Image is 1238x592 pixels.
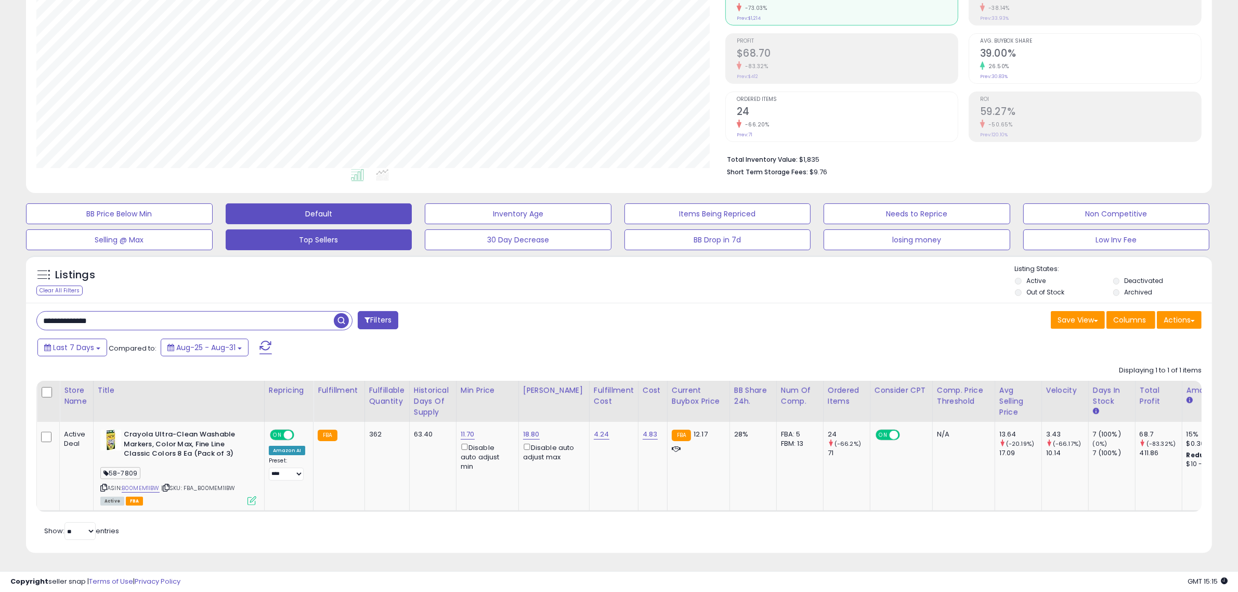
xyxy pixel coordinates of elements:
[1093,385,1131,407] div: Days In Stock
[1053,440,1081,448] small: (-66.17%)
[1187,396,1193,405] small: Amazon Fees.
[1140,385,1178,407] div: Total Profit
[734,385,772,407] div: BB Share 24h.
[226,203,412,224] button: Default
[100,430,256,504] div: ASIN:
[1046,448,1088,458] div: 10.14
[318,430,337,441] small: FBA
[1093,407,1099,416] small: Days In Stock.
[824,229,1010,250] button: losing money
[727,155,798,164] b: Total Inventory Value:
[1140,430,1182,439] div: 68.7
[672,430,691,441] small: FBA
[624,203,811,224] button: Items Being Repriced
[737,15,761,21] small: Prev: $1,214
[980,106,1201,120] h2: 59.27%
[293,431,309,440] span: OFF
[1015,264,1212,274] p: Listing States:
[824,203,1010,224] button: Needs to Reprice
[594,429,609,440] a: 4.24
[461,442,511,471] div: Disable auto adjust min
[425,203,611,224] button: Inventory Age
[980,132,1008,138] small: Prev: 120.10%
[64,385,89,407] div: Store Name
[898,431,915,440] span: OFF
[176,342,236,353] span: Aug-25 - Aug-31
[828,430,870,439] div: 24
[44,526,119,536] span: Show: entries
[594,385,634,407] div: Fulfillment Cost
[414,385,452,418] div: Historical Days Of Supply
[828,385,866,407] div: Ordered Items
[781,439,815,448] div: FBM: 13
[737,38,958,44] span: Profit
[122,484,160,493] a: B00MEM1IBW
[741,4,767,12] small: -73.03%
[643,385,663,396] div: Cost
[737,97,958,102] span: Ordered Items
[1106,311,1155,329] button: Columns
[1026,276,1046,285] label: Active
[269,446,305,455] div: Amazon AI
[1146,440,1176,448] small: (-83.32%)
[985,4,1010,12] small: -38.14%
[26,229,213,250] button: Selling @ Max
[1093,430,1135,439] div: 7 (100%)
[828,448,870,458] div: 71
[100,430,121,451] img: 51JHTB9Ls3L._SL40_.jpg
[64,430,85,448] div: Active Deal
[694,429,708,439] span: 12.17
[1046,430,1088,439] div: 3.43
[1093,448,1135,458] div: 7 (100%)
[461,429,475,440] a: 11.70
[781,385,819,407] div: Num of Comp.
[980,47,1201,61] h2: 39.00%
[1023,229,1210,250] button: Low Inv Fee
[980,97,1201,102] span: ROI
[835,440,861,448] small: (-66.2%)
[624,229,811,250] button: BB Drop in 7d
[999,430,1041,439] div: 13.64
[1023,203,1210,224] button: Non Competitive
[269,457,305,481] div: Preset:
[1125,288,1153,297] label: Archived
[523,385,585,396] div: [PERSON_NAME]
[737,73,758,80] small: Prev: $412
[1026,288,1064,297] label: Out of Stock
[737,106,958,120] h2: 24
[643,429,658,440] a: 4.83
[358,311,398,329] button: Filters
[1051,311,1105,329] button: Save View
[369,430,401,439] div: 362
[937,385,991,407] div: Comp. Price Threshold
[55,268,95,282] h5: Listings
[271,431,284,440] span: ON
[100,467,140,479] span: 58-7809
[727,168,808,176] b: Short Term Storage Fees:
[737,132,752,138] small: Prev: 71
[135,576,180,586] a: Privacy Policy
[727,152,1194,165] li: $1,835
[980,15,1009,21] small: Prev: 33.93%
[226,229,412,250] button: Top Sellers
[985,121,1013,128] small: -50.65%
[318,385,360,396] div: Fulfillment
[1140,448,1182,458] div: 411.86
[980,73,1008,80] small: Prev: 30.83%
[161,339,249,356] button: Aug-25 - Aug-31
[109,343,157,353] span: Compared to:
[734,430,768,439] div: 28%
[425,229,611,250] button: 30 Day Decrease
[37,339,107,356] button: Last 7 Days
[126,497,144,506] span: FBA
[672,385,725,407] div: Current Buybox Price
[1046,385,1084,396] div: Velocity
[1113,315,1146,325] span: Columns
[26,203,213,224] button: BB Price Below Min
[937,430,987,439] div: N/A
[269,385,309,396] div: Repricing
[741,121,770,128] small: -66.20%
[523,442,581,462] div: Disable auto adjust max
[875,385,928,396] div: Consider CPT
[999,385,1037,418] div: Avg Selling Price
